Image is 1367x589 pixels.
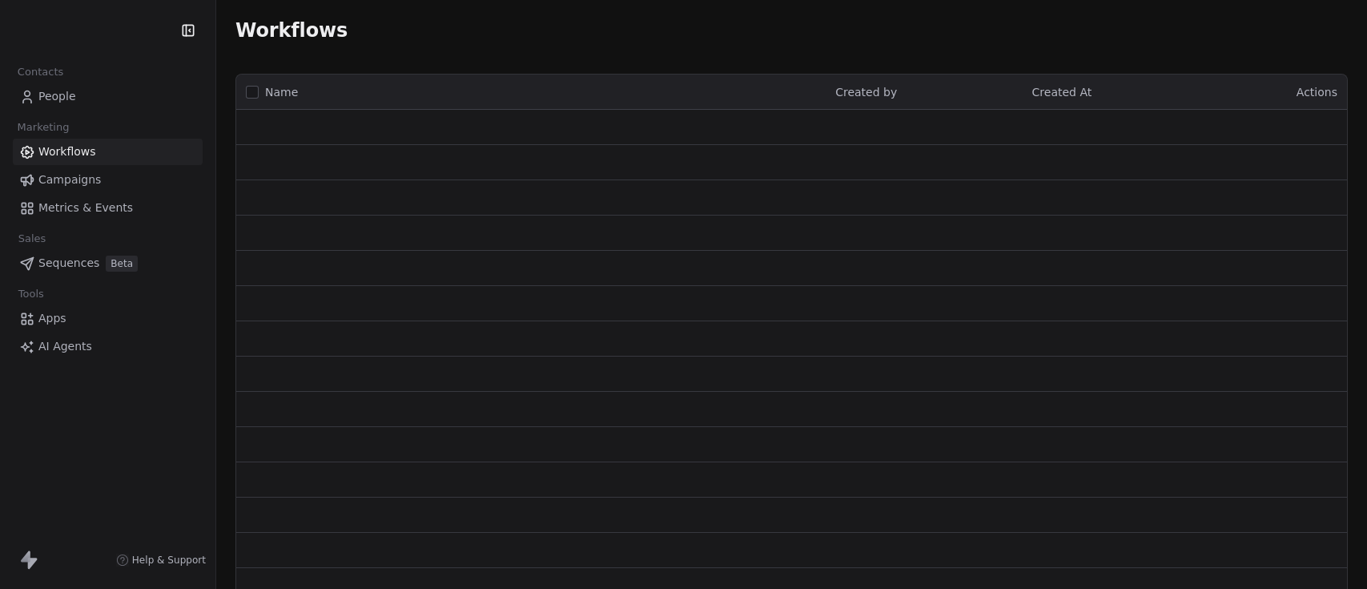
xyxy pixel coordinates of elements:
a: Help & Support [116,554,206,567]
a: Metrics & Events [13,195,203,221]
span: Actions [1297,86,1337,99]
span: Contacts [10,60,70,84]
span: Sequences [38,255,99,272]
span: Sales [11,227,53,251]
span: Workflows [38,143,96,160]
a: Apps [13,305,203,332]
a: SequencesBeta [13,250,203,276]
span: Metrics & Events [38,200,133,216]
span: Campaigns [38,171,101,188]
span: People [38,88,76,105]
a: People [13,83,203,110]
span: Workflows [235,19,348,42]
a: AI Agents [13,333,203,360]
span: Beta [106,256,138,272]
span: Help & Support [132,554,206,567]
span: Created by [835,86,897,99]
span: Created At [1032,86,1092,99]
a: Workflows [13,139,203,165]
span: AI Agents [38,338,92,355]
span: Marketing [10,115,76,139]
span: Name [265,84,298,101]
span: Tools [11,282,50,306]
a: Campaigns [13,167,203,193]
span: Apps [38,310,66,327]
